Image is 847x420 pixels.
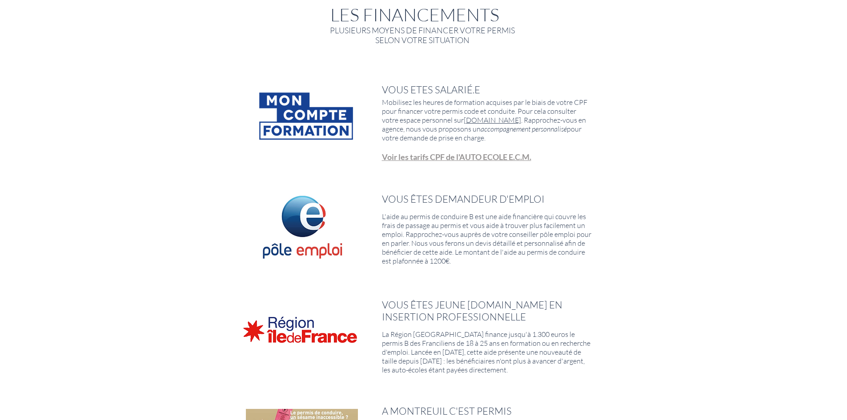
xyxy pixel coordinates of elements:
a: [DOMAIN_NAME] [464,116,521,124]
img: LOGO_RIDF_2019_COULEUR.png [241,304,363,355]
img: Capture d’écran 2021-12-13 à 17.23.46.png [246,190,358,264]
span: VOUS ETES SALARIÉ.E [382,84,480,96]
span: L'aide au permis de conduire B est une aide financière qui couvre les frais de passage au permis ... [382,212,591,265]
iframe: Wix Chat [682,279,847,420]
a: Voir les tarifs CPF de l'AUTO ECOLE E.C.M. [382,152,531,162]
span: SELON VOTRE SITUATION [375,35,470,45]
span: Mobilisez les heures de formation acquises par le biais de votre CPF pour financer votre permis c... [382,98,587,142]
span: La Région [GEOGRAPHIC_DATA] finance jusqu'à 1.300 euros le permis B des Franciliens de 18 à 25 an... [382,330,590,374]
span: PLUSIEURS MOYENS DE FINANCER VOTRE PERMIS [330,25,515,35]
img: logo_moncompteformation_rvb.png [249,84,363,148]
span: A MONTREUIL C'EST PERMIS [382,405,512,417]
span: VOUS ÊTES JEUNE [DOMAIN_NAME] EN INSERTION PROFESSIONNELLE [382,299,562,323]
span: accompagnement personnalisé [481,124,567,133]
span: VOUS ÊTES DEMANDEUR D'EMPLOI [382,193,545,205]
span: LES FINANCEMENTS [330,4,499,25]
